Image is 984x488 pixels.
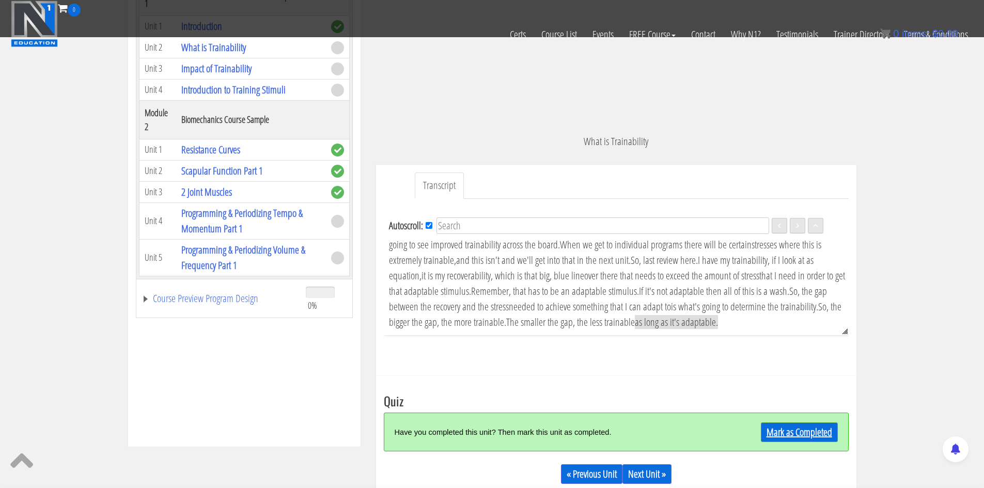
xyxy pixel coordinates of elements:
img: icon11.png [880,28,891,39]
a: Terms & Conditions [896,17,976,53]
div: Have you completed this unit? Then mark this unit as completed. [395,421,722,443]
a: Mark as Completed [761,422,838,442]
a: Events [585,17,621,53]
a: 2 Joint Muscles [181,185,232,199]
a: Programming & Periodizing Volume & Frequency Part 1 [181,243,305,272]
span: 0% [308,300,317,311]
a: Trainer Directory [826,17,896,53]
span: So, the bigger the gap, the more trainable. [389,300,841,329]
span: as long as it's adaptable. [635,315,718,329]
a: Course Preview Program Design [142,293,296,304]
span: stresses where this is extremely trainable, [389,238,821,267]
a: Introduction to Training Stimuli [181,83,286,97]
a: Next Unit » [622,464,671,484]
a: Why N1? [723,17,769,53]
span: 0 [68,4,81,17]
td: Unit 1 [139,139,176,160]
h3: Quiz [384,394,849,407]
th: Module 2 [139,100,176,139]
span: I have my trainability, if I look at as equation, [389,253,814,282]
a: Testimonials [769,17,826,53]
th: Biomechanics Course Sample [176,100,325,139]
td: Unit 2 [139,160,176,181]
span: 0 [893,28,899,39]
span: $ [932,28,938,39]
span: items: [902,28,929,39]
span: needed to achieve something that I can adapt to [509,300,671,313]
td: Unit 4 [139,202,176,239]
span: complete [331,165,344,178]
a: 0 items: $0.00 [880,28,958,39]
span: If it's not adaptable then all of this is a wash. [639,284,789,298]
bdi: 0.00 [932,28,958,39]
td: Unit 3 [139,181,176,202]
p: What is Trainability [376,134,856,149]
img: n1-education [11,1,58,47]
a: Certs [502,17,534,53]
a: FREE Course [621,17,683,53]
a: What is Trainability [181,40,246,54]
td: Unit 5 [139,239,176,276]
a: Course List [534,17,585,53]
td: Unit 3 [139,58,176,79]
span: complete [331,186,344,199]
span: we're going to see improved trainability across the board. [389,222,846,251]
span: complete [331,144,344,156]
input: Search [436,217,769,234]
a: Transcript [415,172,464,199]
span: So, the gap between the recovery and the stress [389,284,827,313]
a: Impact of Trainability [181,61,252,75]
span: When we get to individual programs there will be certain [560,238,752,251]
td: Unit 4 [139,79,176,100]
span: is what's going to determine the trainability. [671,300,818,313]
span: Remember, that has to be an adaptable stimulus. [471,284,639,298]
span: and this isn't and we'll get into that in the next unit. [456,253,631,267]
span: The smaller the gap, the less trainable [506,315,635,329]
a: Programming & Periodizing Tempo & Momentum Part 1 [181,206,303,235]
a: Scapular Function Part 1 [181,164,263,178]
a: 0 [58,1,81,15]
span: that I need in order to get that adaptable stimulus. [389,269,845,298]
span: over there that needs to exceed the amount of stress [584,269,759,282]
a: « Previous Unit [561,464,622,484]
span: it is my recoverability, which is that big, blue line [421,269,584,282]
a: Resistance Curves [181,143,240,156]
a: Contact [683,17,723,53]
span: So, last review here. [631,253,698,267]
